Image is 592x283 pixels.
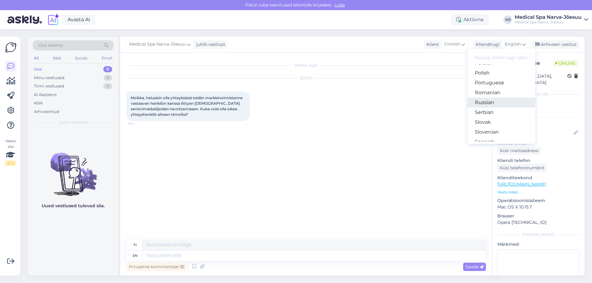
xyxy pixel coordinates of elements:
div: Socials [74,54,89,62]
img: explore-ai [47,13,60,26]
a: Romanian [467,88,535,98]
div: Klient [424,41,439,48]
div: 2 / 3 [5,160,16,166]
img: No chats [28,142,118,197]
div: en [133,250,138,261]
div: All [33,54,40,62]
span: 9:14 [128,121,151,126]
div: 9 [104,75,112,81]
div: Kõik [34,100,43,106]
div: Aktiivne [451,14,489,25]
div: MJ [504,15,512,24]
a: Medical Spa Narva-JõesuuMedical Spa Narva-Jõesuu [515,15,588,25]
p: Kliendi telefon [497,157,580,164]
a: Portuguese [467,78,535,88]
input: Lisa tag [497,108,580,118]
div: Arhiveeritud [34,109,59,115]
div: Vestlus algas [126,63,486,68]
a: Slovak [467,117,535,127]
div: Privaatne kommentaar [126,263,187,271]
a: Slovenian [467,127,535,137]
div: Küsi meiliaadressi [497,147,541,155]
p: Brauser [497,213,580,219]
span: Online [553,60,578,67]
div: fi [134,240,137,250]
span: Moikka, haluaisin olla yhteyksissä teidän markkinoinnistanne vastaavan henkilön kanssa liittyen [... [131,95,244,117]
div: 0 [103,83,112,89]
span: Otsi kliente [38,42,63,49]
p: Klienditeekond [497,175,580,181]
span: Medical Spa Narva-Jõesuu [129,41,186,48]
div: Tiimi vestlused [34,83,64,89]
div: Email [101,54,113,62]
span: English [505,41,521,48]
a: [URL][DOMAIN_NAME] [497,181,546,187]
div: Web [51,54,62,62]
div: AI Assistent [34,92,57,98]
span: Luba [332,2,347,8]
div: [DATE] [126,75,486,81]
div: Uus [34,66,42,72]
span: Finnish [444,41,460,48]
div: 0 [103,66,112,72]
p: Opera [TECHNICAL_ID] [497,219,580,226]
span: Saada [466,264,483,269]
div: Küsi telefoninumbrit [497,164,547,172]
p: Kliendi nimi [497,120,580,127]
p: Kliendi email [497,140,580,147]
div: Medical Spa Narva-Jõesuu [515,20,582,25]
div: juhib vestlust [194,41,225,48]
a: Avasta AI [62,14,95,25]
div: Medical Spa Narva-Jõesuu [515,15,582,20]
a: Spanish [467,137,535,147]
p: Märkmed [497,241,580,248]
div: Minu vestlused [34,75,64,81]
a: Russian [467,98,535,107]
p: Mac OS X 10.15.7 [497,204,580,210]
p: Operatsioonisüsteem [497,197,580,204]
img: Askly Logo [5,42,17,53]
div: Arhiveeri vestlus [532,40,579,49]
p: Kliendi tag'id [497,101,580,107]
p: Uued vestlused tulevad siia. [42,203,105,209]
div: Vaata siia [5,138,16,166]
a: Polish [467,68,535,78]
span: Uued vestlused [59,119,88,125]
input: Lisa nimi [498,129,573,136]
p: Vaata edasi ... [497,189,580,195]
div: Kliendi info [497,91,580,97]
div: [PERSON_NAME] [497,232,580,237]
input: Kirjuta, millist tag'i otsid [472,53,530,63]
a: Serbian [467,107,535,117]
div: Klienditugi [473,41,499,48]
